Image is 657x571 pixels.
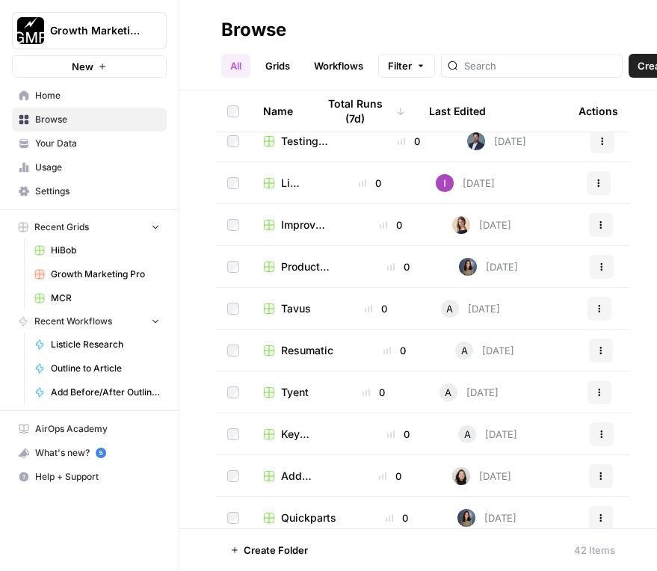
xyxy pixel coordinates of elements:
[28,357,167,380] a: Outline to Article
[51,386,160,399] span: Add Before/After Outline to KB
[441,300,500,318] div: [DATE]
[455,342,514,359] div: [DATE]
[464,58,616,73] input: Search
[362,427,434,442] div: 0
[457,509,475,527] img: q840ambyqsdkpt4363qgssii3vef
[388,58,412,73] span: Filter
[263,134,351,149] a: Testing Technical SEO Recommendations
[458,425,517,443] div: [DATE]
[263,217,329,232] a: Improve Technical SEO for Page
[327,176,412,191] div: 0
[28,286,167,310] a: MCR
[263,469,328,484] a: Add Company Research for Listicles Grid
[35,470,160,484] span: Help + Support
[99,449,102,457] text: 5
[12,132,167,155] a: Your Data
[35,185,160,198] span: Settings
[281,301,311,316] span: Tavus
[51,244,160,257] span: HiBob
[445,385,451,400] span: A
[263,510,336,525] a: Quickparts
[256,54,299,78] a: Grids
[357,343,431,358] div: 0
[12,310,167,333] button: Recent Workflows
[72,59,93,74] span: New
[281,176,303,191] span: Live Fit Gym
[12,12,167,49] button: Workspace: Growth Marketing Pro
[35,161,160,174] span: Usage
[467,132,526,150] div: [DATE]
[13,442,166,464] div: What's new?
[35,113,160,126] span: Browse
[12,55,167,78] button: New
[35,89,160,102] span: Home
[352,469,428,484] div: 0
[12,155,167,179] a: Usage
[333,385,416,400] div: 0
[28,333,167,357] a: Listicle Research
[317,90,405,132] div: Total Runs (7d)
[35,137,160,150] span: Your Data
[12,84,167,108] a: Home
[263,385,309,400] a: Tyent
[363,259,435,274] div: 0
[446,301,453,316] span: A
[452,467,470,485] img: t5ef5oef8zpw1w4g2xghobes91mw
[436,174,495,192] div: [DATE]
[96,448,106,458] a: 5
[12,179,167,203] a: Settings
[12,465,167,489] button: Help + Support
[34,220,89,234] span: Recent Grids
[459,258,518,276] div: [DATE]
[263,176,303,191] a: Live Fit Gym
[429,90,486,132] div: Last Edited
[28,238,167,262] a: HiBob
[221,538,317,562] button: Create Folder
[28,262,167,286] a: Growth Marketing Pro
[51,338,160,351] span: Listicle Research
[353,217,428,232] div: 0
[574,543,615,558] div: 42 Items
[281,259,339,274] span: Product Description Paragraphs Grid
[281,469,328,484] span: Add Company Research for Listicles Grid
[281,510,336,525] span: Quickparts
[360,510,434,525] div: 0
[51,291,160,305] span: MCR
[34,315,112,328] span: Recent Workflows
[263,427,338,442] a: Key Takeaways Grid
[281,385,309,400] span: Tyent
[51,362,160,375] span: Outline to Article
[244,543,308,558] span: Create Folder
[467,132,485,150] img: jrd6ikup9gpyh0upjqburideahnd
[263,301,311,316] a: Tavus
[459,258,477,276] img: q840ambyqsdkpt4363qgssii3vef
[464,427,471,442] span: A
[263,259,339,274] a: Product Description Paragraphs Grid
[263,343,333,358] a: Resumatic
[12,441,167,465] button: What's new? 5
[461,343,468,358] span: A
[305,54,372,78] a: Workflows
[12,417,167,441] a: AirOps Academy
[439,383,499,401] div: [DATE]
[452,216,511,234] div: [DATE]
[51,268,160,281] span: Growth Marketing Pro
[375,134,443,149] div: 0
[50,23,141,38] span: Growth Marketing Pro
[12,216,167,238] button: Recent Grids
[281,343,333,358] span: Resumatic
[579,90,618,132] div: Actions
[17,17,44,44] img: Growth Marketing Pro Logo
[335,301,417,316] div: 0
[35,422,160,436] span: AirOps Academy
[452,467,511,485] div: [DATE]
[281,217,329,232] span: Improve Technical SEO for Page
[281,427,338,442] span: Key Takeaways Grid
[378,54,435,78] button: Filter
[452,216,470,234] img: b862nubet8x9yyiarg6w1nyitv94
[457,509,516,527] div: [DATE]
[281,134,351,149] span: Testing Technical SEO Recommendations
[28,380,167,404] a: Add Before/After Outline to KB
[436,174,454,192] img: m5zafh0s3d5c7chjg3kbdx05aguc
[12,108,167,132] a: Browse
